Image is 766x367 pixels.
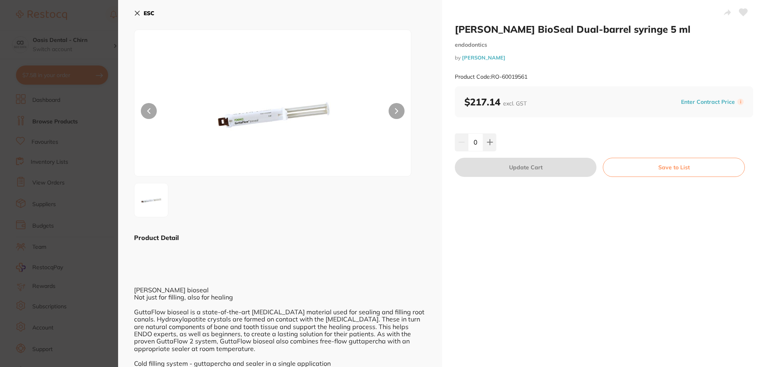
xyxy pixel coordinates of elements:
[455,158,596,177] button: Update Cart
[737,99,744,105] label: i
[679,98,737,106] button: Enter Contract Price
[455,55,753,61] small: by
[134,234,179,242] b: Product Detail
[503,100,527,107] span: excl. GST
[455,42,753,48] small: endodontics
[455,23,753,35] h2: [PERSON_NAME] BioSeal Dual-barrel syringe 5 ml
[462,54,505,61] a: [PERSON_NAME]
[603,158,745,177] button: Save to List
[144,10,154,17] b: ESC
[464,96,527,108] b: $217.14
[137,186,166,214] img: cC5qcGc
[134,6,154,20] button: ESC
[455,73,527,80] small: Product Code: RO-60019561
[190,50,356,176] img: cC5qcGc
